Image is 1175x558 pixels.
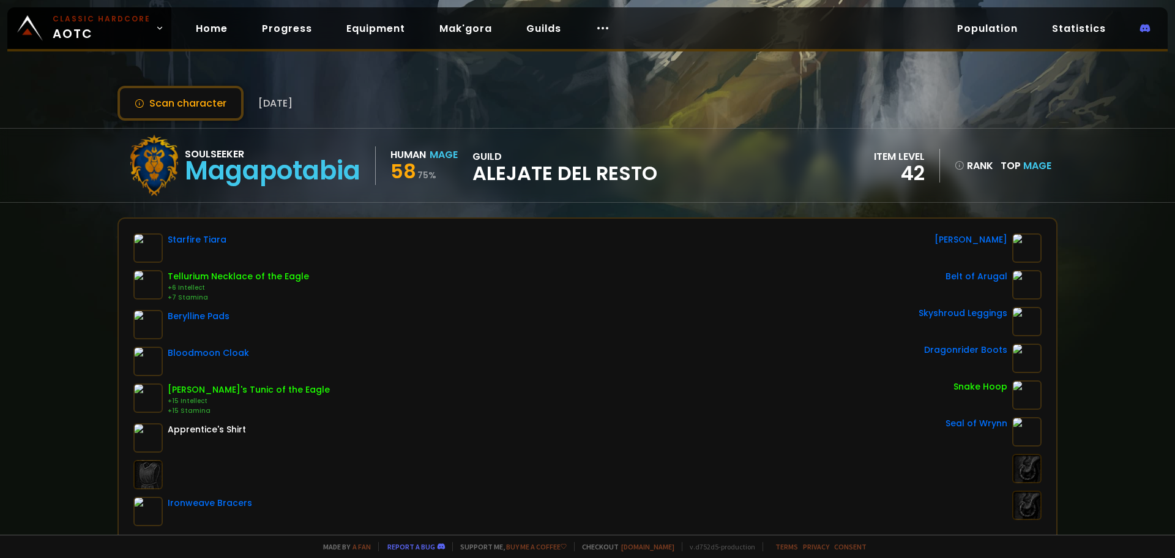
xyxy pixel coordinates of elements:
span: Mage [1023,159,1051,173]
img: item-6392 [1012,270,1042,300]
span: Checkout [574,542,674,551]
img: item-12023 [133,270,163,300]
span: AOTC [53,13,151,43]
img: item-12604 [133,233,163,263]
div: guild [472,149,657,183]
small: 75 % [417,169,436,181]
img: item-9946 [133,383,163,413]
div: Berylline Pads [168,310,229,323]
a: Guilds [517,16,571,41]
a: Classic HardcoreAOTC [7,7,171,49]
span: Made by [316,542,371,551]
img: item-6750 [1012,380,1042,410]
div: +15 Intellect [168,396,330,406]
img: item-13170 [1012,307,1042,336]
div: +6 Intellect [168,283,309,293]
a: Terms [775,542,798,551]
img: item-6096 [133,423,163,453]
div: Dragonrider Boots [924,344,1007,356]
div: +15 Stamina [168,406,330,416]
div: Tellurium Necklace of the Eagle [168,270,309,283]
img: item-2933 [1012,417,1042,447]
span: [DATE] [258,96,293,111]
button: Scan character [117,86,244,121]
div: +7 Stamina [168,293,309,303]
div: Mage [430,147,458,162]
div: Bloodmoon Cloak [168,347,249,360]
a: Equipment [337,16,415,41]
div: Ironweave Bracers [168,497,252,510]
small: Classic Hardcore [53,13,151,25]
div: Snake Hoop [953,380,1007,393]
span: ALEJATE DEL RESTO [472,164,657,183]
a: Population [947,16,1028,41]
a: Statistics [1042,16,1116,41]
div: 42 [874,164,925,183]
img: item-12967 [133,347,163,376]
div: item level [874,149,925,164]
a: a fan [352,542,371,551]
a: [DOMAIN_NAME] [621,542,674,551]
div: [PERSON_NAME]'s Tunic of the Eagle [168,383,330,396]
a: Report a bug [387,542,435,551]
div: Top [1001,158,1051,173]
div: [PERSON_NAME] [934,233,1007,246]
div: Human [390,147,426,162]
div: Magapotabia [185,162,360,180]
span: 58 [390,157,416,185]
img: item-18083 [1012,233,1042,263]
div: Apprentice's Shirt [168,423,246,436]
span: v. d752d5 - production [682,542,755,551]
a: Mak'gora [430,16,502,41]
div: Seal of Wrynn [946,417,1007,430]
img: item-22313 [133,497,163,526]
div: Belt of Arugal [946,270,1007,283]
img: item-18102 [1012,344,1042,373]
div: Soulseeker [185,146,360,162]
div: Starfire Tiara [168,233,226,246]
span: Support me, [452,542,567,551]
a: Buy me a coffee [506,542,567,551]
div: Skyshroud Leggings [919,307,1007,320]
div: rank [955,158,993,173]
a: Privacy [803,542,829,551]
a: Home [186,16,237,41]
a: Progress [252,16,322,41]
img: item-4197 [133,310,163,339]
a: Consent [834,542,867,551]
